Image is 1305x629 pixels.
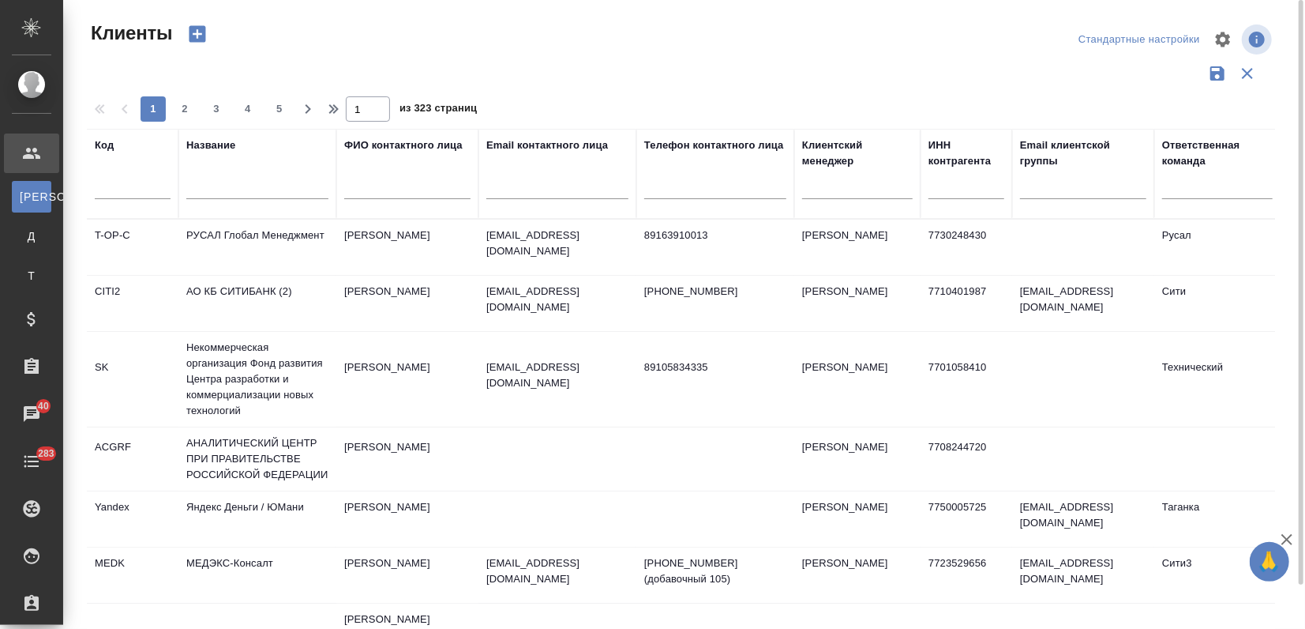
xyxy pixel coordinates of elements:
[1204,21,1242,58] span: Настроить таблицу
[178,427,336,491] td: АНАЛИТИЧЕСКИЙ ЦЕНТР ПРИ ПРАВИТЕЛЬСТВЕ РОССИЙСКОЙ ФЕДЕРАЦИИ
[794,548,921,603] td: [PERSON_NAME]
[644,137,784,153] div: Телефон контактного лица
[267,96,292,122] button: 5
[20,228,43,244] span: Д
[1012,276,1154,331] td: [EMAIL_ADDRESS][DOMAIN_NAME]
[87,492,178,547] td: Yandex
[336,276,478,331] td: [PERSON_NAME]
[336,220,478,275] td: [PERSON_NAME]
[921,220,1012,275] td: 7730248430
[12,220,51,252] a: Д
[644,228,786,243] p: 89163910013
[204,96,229,122] button: 3
[1012,492,1154,547] td: [EMAIL_ADDRESS][DOMAIN_NAME]
[1154,548,1281,603] td: Сити3
[486,556,628,587] p: [EMAIL_ADDRESS][DOMAIN_NAME]
[87,548,178,603] td: MEDK
[267,101,292,117] span: 5
[20,268,43,284] span: Т
[235,101,261,117] span: 4
[95,137,114,153] div: Код
[178,548,336,603] td: МЕДЭКС-Консалт
[486,360,628,391] p: [EMAIL_ADDRESS][DOMAIN_NAME]
[794,431,921,487] td: [PERSON_NAME]
[486,284,628,315] p: [EMAIL_ADDRESS][DOMAIN_NAME]
[12,260,51,292] a: Т
[1202,58,1232,89] button: Сохранить фильтры
[486,137,608,153] div: Email контактного лица
[1256,545,1283,578] span: 🙏
[1074,28,1204,52] div: split button
[1154,276,1281,331] td: Сити
[794,492,921,547] td: [PERSON_NAME]
[4,442,59,481] a: 283
[87,431,178,487] td: ACGRF
[1242,24,1275,55] span: Посмотреть информацию
[87,21,172,46] span: Клиенты
[178,21,216,47] button: Создать
[235,96,261,122] button: 4
[1154,220,1281,275] td: Русал
[1250,542,1289,582] button: 🙏
[178,332,336,427] td: Некоммерческая организация Фонд развития Центра разработки и коммерциализации новых технологий
[644,284,786,299] p: [PHONE_NUMBER]
[794,352,921,407] td: [PERSON_NAME]
[644,360,786,375] p: 89105834335
[172,101,197,117] span: 2
[186,137,235,153] div: Название
[28,446,64,461] span: 283
[399,99,477,122] span: из 323 страниц
[1232,58,1262,89] button: Сбросить фильтры
[336,352,478,407] td: [PERSON_NAME]
[1154,492,1281,547] td: Таганка
[1162,137,1273,169] div: Ответственная команда
[204,101,229,117] span: 3
[87,352,178,407] td: SK
[20,189,43,205] span: [PERSON_NAME]
[1012,548,1154,603] td: [EMAIL_ADDRESS][DOMAIN_NAME]
[336,548,478,603] td: [PERSON_NAME]
[802,137,913,169] div: Клиентский менеджер
[1154,352,1281,407] td: Технический
[921,352,1012,407] td: 7701058410
[12,181,51,213] a: [PERSON_NAME]
[794,220,921,275] td: [PERSON_NAME]
[87,276,178,331] td: CITI2
[87,220,178,275] td: T-OP-C
[178,220,336,275] td: РУСАЛ Глобал Менеджмент
[928,137,1004,169] div: ИНН контрагента
[28,398,58,414] span: 40
[178,492,336,547] td: Яндекс Деньги / ЮМани
[644,556,786,587] p: [PHONE_NUMBER] (добавочный 105)
[344,137,463,153] div: ФИО контактного лица
[1020,137,1146,169] div: Email клиентской группы
[172,96,197,122] button: 2
[921,548,1012,603] td: 7723529656
[921,431,1012,487] td: 7708244720
[921,276,1012,331] td: 7710401987
[336,431,478,487] td: [PERSON_NAME]
[486,228,628,259] p: [EMAIL_ADDRESS][DOMAIN_NAME]
[921,492,1012,547] td: 7750005725
[178,276,336,331] td: АО КБ СИТИБАНК (2)
[336,492,478,547] td: [PERSON_NAME]
[794,276,921,331] td: [PERSON_NAME]
[4,394,59,434] a: 40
